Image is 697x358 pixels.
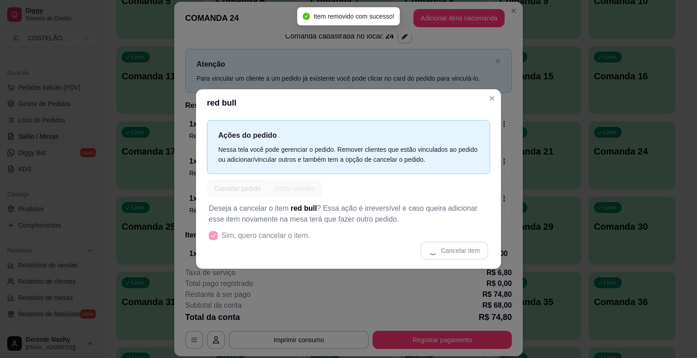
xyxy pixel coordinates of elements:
header: red bull [196,89,501,116]
span: Item removido com sucesso! [314,13,394,20]
p: Deseja a cancelar o item ? Essa ação é irreversível e caso queira adicionar esse item novamente n... [209,203,488,225]
p: Ações do pedido [218,130,479,141]
span: check-circle [303,13,310,20]
div: Nessa tela você pode gerenciar o pedido. Remover clientes que estão vinculados ao pedido ou adici... [218,145,479,164]
button: Close [485,91,499,106]
span: red bull [291,204,317,212]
